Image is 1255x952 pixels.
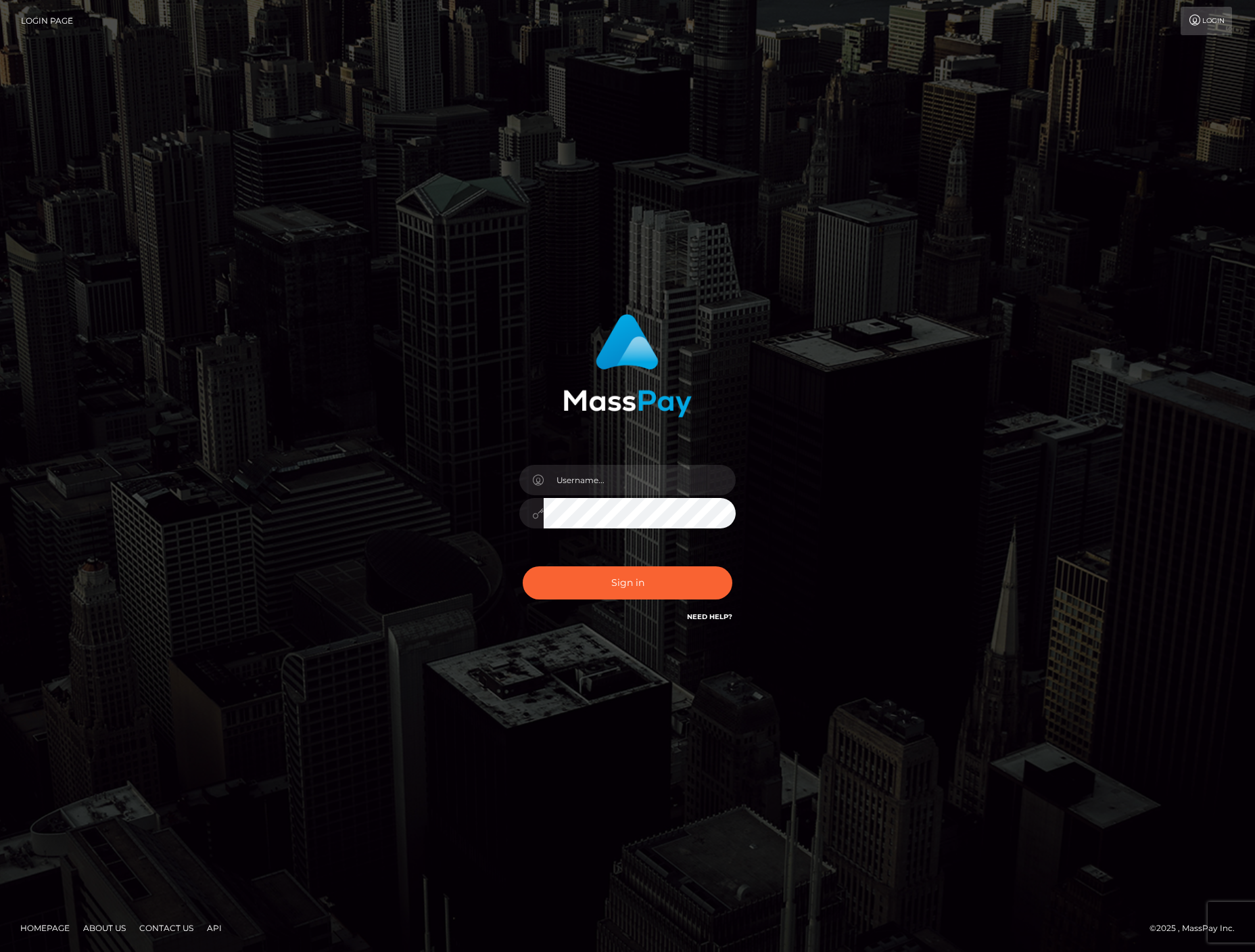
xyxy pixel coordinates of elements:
a: Homepage [15,917,75,938]
a: Contact Us [134,917,199,938]
div: © 2025 , MassPay Inc. [1150,921,1245,936]
img: MassPay Login [563,314,692,417]
a: Login [1181,7,1232,35]
a: Login Page [21,7,73,35]
a: API [202,917,227,938]
input: Username... [544,465,736,495]
a: Need Help? [687,612,732,621]
a: About Us [78,917,131,938]
button: Sign in [523,566,732,599]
